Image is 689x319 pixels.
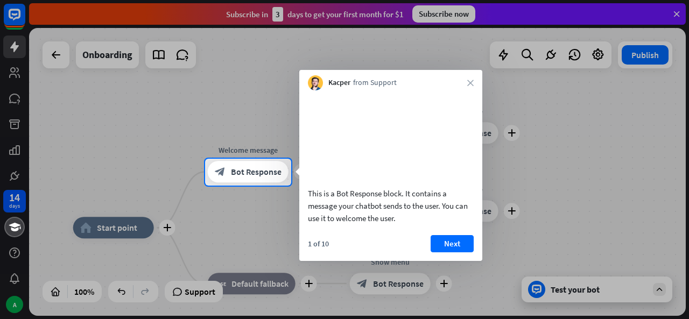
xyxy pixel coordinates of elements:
[467,80,474,86] i: close
[215,167,226,178] i: block_bot_response
[308,239,329,249] div: 1 of 10
[308,187,474,224] div: This is a Bot Response block. It contains a message your chatbot sends to the user. You can use i...
[9,4,41,37] button: Open LiveChat chat widget
[431,235,474,252] button: Next
[328,77,350,88] span: Kacper
[231,167,282,178] span: Bot Response
[353,77,397,88] span: from Support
